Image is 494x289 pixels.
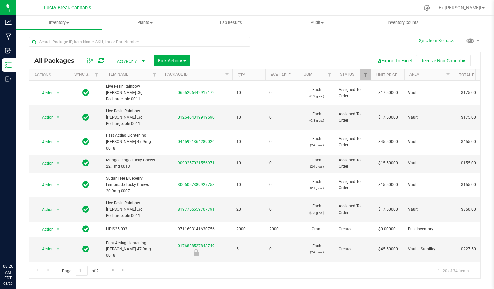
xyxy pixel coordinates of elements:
[159,226,233,232] div: 9711693141630756
[458,245,479,254] span: $227.50
[178,90,215,95] a: 0655296442917172
[54,205,62,214] span: select
[339,203,367,216] span: Assigned To Order
[408,246,450,252] span: Vault - Stability
[36,88,54,98] span: Action
[3,263,13,281] p: 08:26 AM EDT
[5,76,12,82] inline-svg: Outbound
[360,69,371,80] a: Filter
[236,226,262,232] span: 2000
[375,180,401,189] span: $15.50000
[408,226,450,232] span: Bulk Inventory
[340,72,354,77] a: Status
[106,226,156,232] span: HDIS25-003
[302,249,331,255] p: (24 g ea.)
[408,114,450,121] span: Vault
[107,72,128,77] a: Item Name
[56,266,104,276] span: Page of 2
[159,249,233,256] div: Stability
[54,159,62,168] span: select
[375,245,401,254] span: $45.50000
[302,210,331,216] p: (0.3 g ea.)
[443,69,454,80] a: Filter
[178,244,215,248] a: 0176828527843749
[419,38,454,43] span: Sync from BioTrack
[34,57,81,64] span: All Packages
[106,175,156,194] span: Sugar Free Blueberry Lemonade Lucky Chews 20.9mg 0007
[36,159,54,168] span: Action
[236,90,262,96] span: 10
[372,55,416,66] button: Export to Excel
[74,72,100,77] a: Sync Status
[302,185,331,191] p: (24 g ea.)
[302,179,331,191] span: Each
[269,160,295,166] span: 0
[458,205,479,214] span: $350.00
[271,73,291,77] a: Available
[5,19,12,26] inline-svg: Analytics
[413,35,459,46] button: Sync from BioTrack
[375,205,401,214] span: $17.50000
[178,115,215,120] a: 0126464319919690
[269,206,295,213] span: 0
[154,55,190,66] button: Bulk Actions
[149,69,160,80] a: Filter
[36,205,54,214] span: Action
[82,224,89,234] span: In Sync
[324,69,335,80] a: Filter
[158,58,186,63] span: Bulk Actions
[360,16,446,30] a: Inventory Counts
[5,33,12,40] inline-svg: Manufacturing
[269,246,295,252] span: 0
[19,235,27,243] iframe: Resource center unread badge
[91,69,102,80] a: Filter
[408,160,450,166] span: Vault
[236,182,262,188] span: 10
[106,132,156,152] span: Fast Acting Lightening [PERSON_NAME] 47.9mg 0018
[375,113,401,122] span: $17.50000
[458,159,479,168] span: $155.00
[409,72,419,77] a: Area
[54,137,62,147] span: select
[458,180,479,189] span: $155.00
[34,73,66,77] div: Actions
[302,203,331,216] span: Each
[458,113,479,122] span: $175.00
[302,157,331,170] span: Each
[36,225,54,234] span: Action
[54,245,62,254] span: select
[238,73,245,77] a: Qty
[178,182,215,187] a: 3006057389927758
[375,224,399,234] span: $0.00000
[339,111,367,124] span: Assigned To Order
[7,236,26,256] iframe: Resource center
[54,225,62,234] span: select
[82,205,89,214] span: In Sync
[106,157,156,170] span: Mango Tango Lucky Chews 22.1mg 0013
[269,139,295,145] span: 0
[274,20,360,26] span: Audit
[274,16,360,30] a: Audit
[375,159,401,168] span: $15.50000
[102,20,188,26] span: Plants
[211,20,251,26] span: Lab Results
[304,72,312,77] a: UOM
[236,206,262,213] span: 20
[36,137,54,147] span: Action
[54,88,62,98] span: select
[36,113,54,122] span: Action
[302,136,331,148] span: Each
[302,243,331,255] span: Each
[222,69,232,80] a: Filter
[379,20,428,26] span: Inventory Counts
[458,137,479,147] span: $455.00
[339,246,367,252] span: Created
[82,245,89,254] span: In Sync
[302,117,331,124] p: (0.3 g ea.)
[106,200,156,219] span: Live Resin Rainbow [PERSON_NAME] .3g Rechargeable 0011
[5,62,12,68] inline-svg: Inventory
[76,266,88,276] input: 1
[236,160,262,166] span: 10
[82,88,89,97] span: In Sync
[269,226,295,232] span: 2000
